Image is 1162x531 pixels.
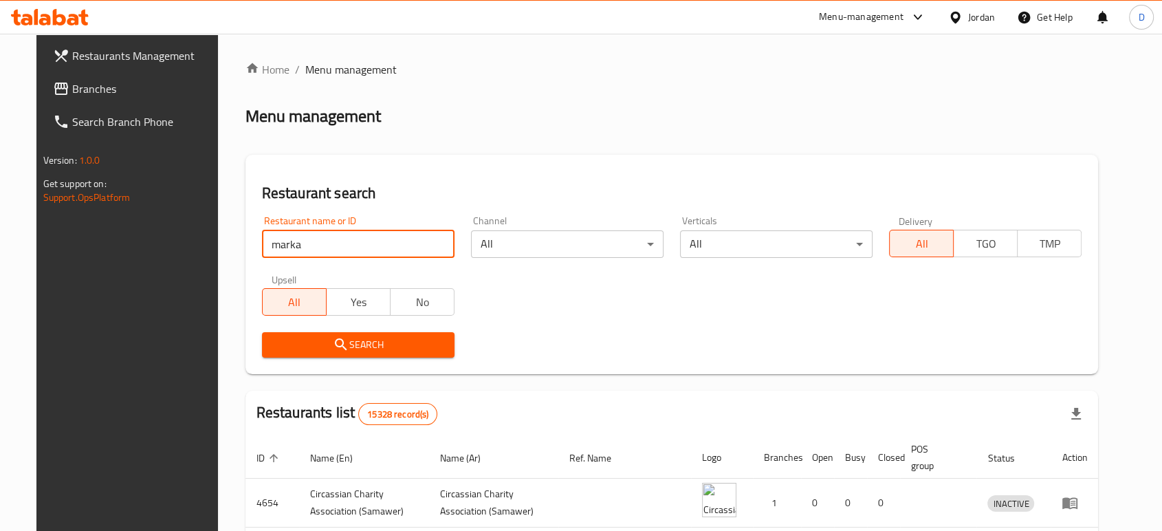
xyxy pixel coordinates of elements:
[262,288,327,316] button: All
[691,437,753,479] th: Logo
[245,61,289,78] a: Home
[43,188,131,206] a: Support.OpsPlatform
[245,61,1099,78] nav: breadcrumb
[262,332,454,358] button: Search
[867,479,900,528] td: 0
[42,105,230,138] a: Search Branch Phone
[42,72,230,105] a: Branches
[702,483,736,517] img: ​Circassian ​Charity ​Association​ (Samawer)
[396,292,449,312] span: No
[440,450,498,466] span: Name (Ar)
[262,230,454,258] input: Search for restaurant name or ID..
[1062,495,1087,511] div: Menu
[332,292,385,312] span: Yes
[471,230,664,258] div: All
[72,47,219,64] span: Restaurants Management
[895,234,948,254] span: All
[801,437,834,479] th: Open
[79,151,100,169] span: 1.0.0
[272,274,297,284] label: Upsell
[390,288,454,316] button: No
[753,479,801,528] td: 1
[834,479,867,528] td: 0
[429,479,559,528] td: ​Circassian ​Charity ​Association​ (Samawer)
[42,39,230,72] a: Restaurants Management
[1138,10,1144,25] span: D
[987,495,1034,512] div: INACTIVE
[245,105,381,127] h2: Menu management
[262,183,1082,204] h2: Restaurant search
[889,230,954,257] button: All
[299,479,429,528] td: ​Circassian ​Charity ​Association​ (Samawer)
[256,402,438,425] h2: Restaurants list
[256,450,283,466] span: ID
[987,450,1032,466] span: Status
[959,234,1012,254] span: TGO
[43,151,77,169] span: Version:
[268,292,321,312] span: All
[305,61,397,78] span: Menu management
[1023,234,1076,254] span: TMP
[1017,230,1082,257] button: TMP
[43,175,107,193] span: Get support on:
[867,437,900,479] th: Closed
[359,408,437,421] span: 15328 record(s)
[1060,398,1093,431] div: Export file
[987,496,1034,512] span: INACTIVE
[295,61,300,78] li: /
[245,479,299,528] td: 4654
[953,230,1018,257] button: TGO
[968,10,995,25] div: Jordan
[801,479,834,528] td: 0
[834,437,867,479] th: Busy
[1051,437,1098,479] th: Action
[273,336,443,354] span: Search
[753,437,801,479] th: Branches
[72,113,219,130] span: Search Branch Phone
[310,450,371,466] span: Name (En)
[72,80,219,97] span: Branches
[680,230,873,258] div: All
[819,9,903,25] div: Menu-management
[911,441,961,474] span: POS group
[326,288,391,316] button: Yes
[899,216,933,226] label: Delivery
[358,403,437,425] div: Total records count
[569,450,629,466] span: Ref. Name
